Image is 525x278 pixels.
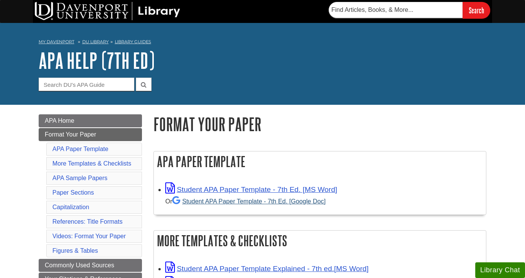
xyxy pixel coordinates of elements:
[52,146,108,152] a: APA Paper Template
[475,262,525,278] button: Library Chat
[165,265,368,273] a: Link opens in new window
[153,114,486,134] h1: Format Your Paper
[39,259,142,272] a: Commonly Used Sources
[329,2,490,18] form: Searches DU Library's articles, books, and more
[52,204,89,210] a: Capitalization
[45,262,114,268] span: Commonly Used Sources
[39,114,142,127] a: APA Home
[52,189,94,196] a: Paper Sections
[39,39,74,45] a: My Davenport
[463,2,490,18] input: Search
[165,198,326,205] small: Or
[45,131,96,138] span: Format Your Paper
[45,117,74,124] span: APA Home
[52,247,98,254] a: Figures & Tables
[172,198,326,205] a: Student APA Paper Template - 7th Ed. [Google Doc]
[39,37,486,49] nav: breadcrumb
[154,151,486,172] h2: APA Paper Template
[329,2,463,18] input: Find Articles, Books, & More...
[52,218,122,225] a: References: Title Formats
[52,175,108,181] a: APA Sample Papers
[115,39,151,44] a: Library Guides
[39,78,134,91] input: Search DU's APA Guide
[165,185,337,193] a: Link opens in new window
[82,39,109,44] a: DU Library
[154,231,486,251] h2: More Templates & Checklists
[39,49,155,72] a: APA Help (7th Ed)
[52,233,126,239] a: Videos: Format Your Paper
[39,128,142,141] a: Format Your Paper
[35,2,180,20] img: DU Library
[52,160,131,167] a: More Templates & Checklists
